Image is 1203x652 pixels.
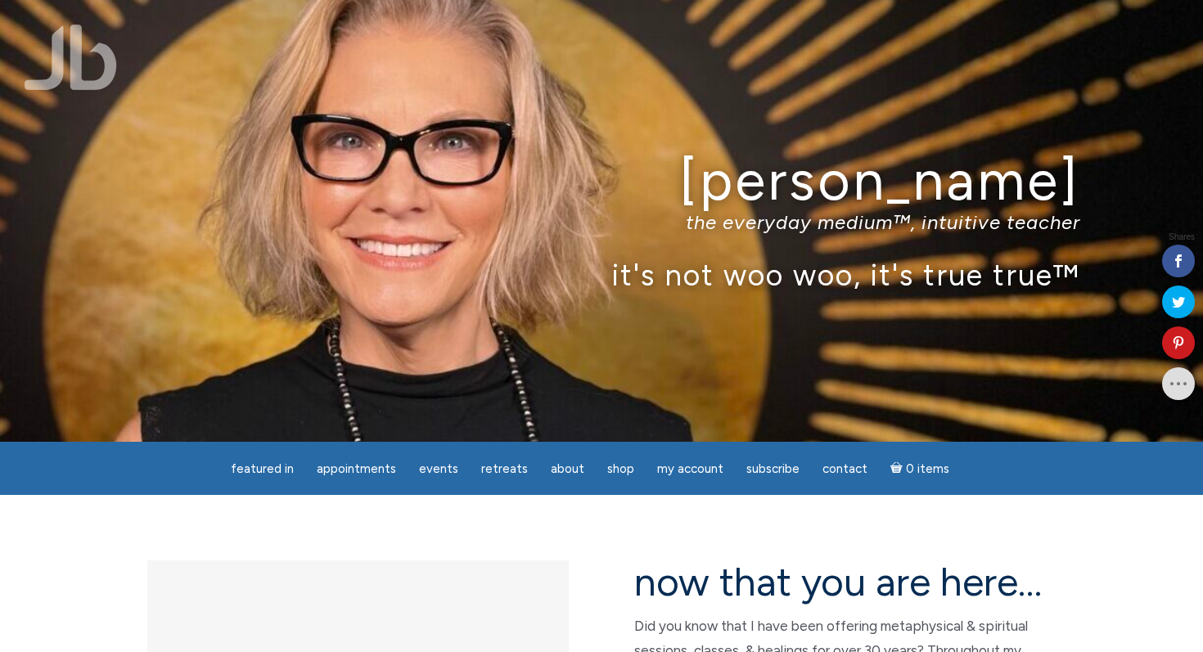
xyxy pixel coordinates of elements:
i: Cart [890,461,906,476]
span: featured in [231,461,294,476]
span: About [551,461,584,476]
h2: now that you are here… [634,560,1056,604]
a: Contact [813,453,877,485]
a: About [541,453,594,485]
img: Jamie Butler. The Everyday Medium [25,25,117,90]
span: Contact [822,461,867,476]
a: Events [409,453,468,485]
span: Events [419,461,458,476]
a: Appointments [307,453,406,485]
a: My Account [647,453,733,485]
span: My Account [657,461,723,476]
span: Shares [1169,233,1195,241]
a: Subscribe [737,453,809,485]
p: the everyday medium™, intuitive teacher [123,210,1080,234]
h1: [PERSON_NAME] [123,150,1080,211]
a: featured in [221,453,304,485]
span: 0 items [906,463,949,475]
span: Retreats [481,461,528,476]
span: Subscribe [746,461,800,476]
a: Retreats [471,453,538,485]
span: Appointments [317,461,396,476]
span: Shop [607,461,634,476]
a: Cart0 items [881,452,959,485]
p: it's not woo woo, it's true true™ [123,257,1080,292]
a: Shop [597,453,644,485]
